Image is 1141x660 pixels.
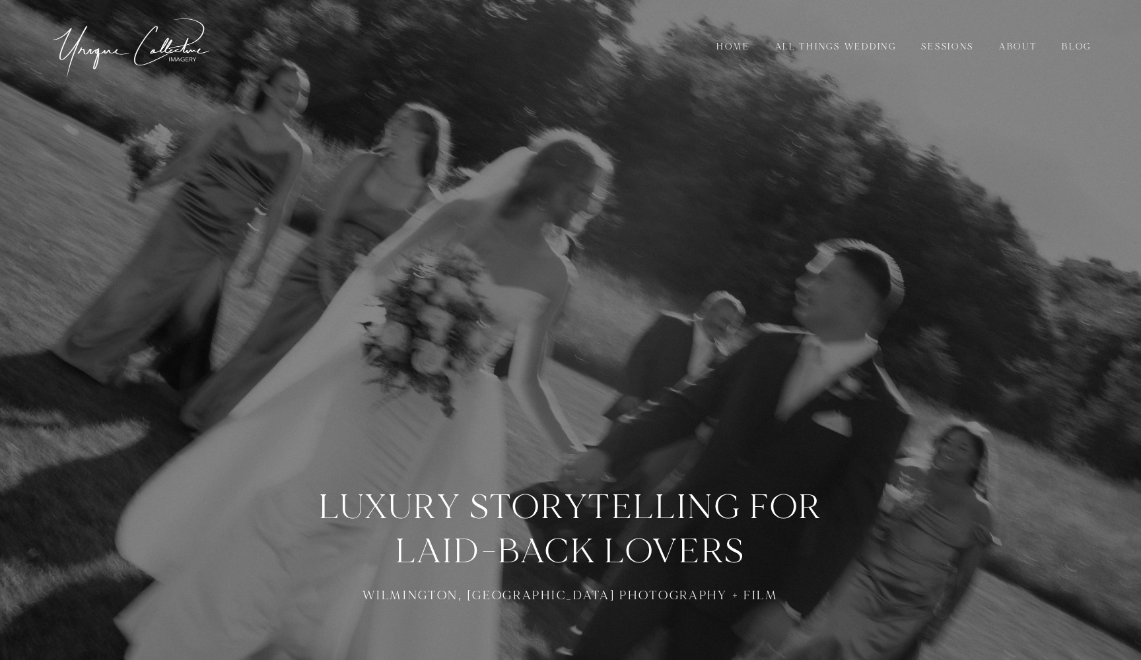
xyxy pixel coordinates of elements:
span: lovers [604,529,745,574]
a: About [990,40,1046,54]
p: Wilmington, [GEOGRAPHIC_DATA] photography + Film [283,587,858,604]
a: Sessions [913,40,983,54]
span: Luxury [319,485,462,530]
img: Unique Collective Imagery [50,11,215,82]
a: Blog [1053,40,1101,54]
a: Home [707,40,759,54]
span: for [749,485,822,530]
span: laid-back [396,529,596,574]
a: All Things Wedding [766,40,906,54]
span: storytelling [469,485,741,530]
